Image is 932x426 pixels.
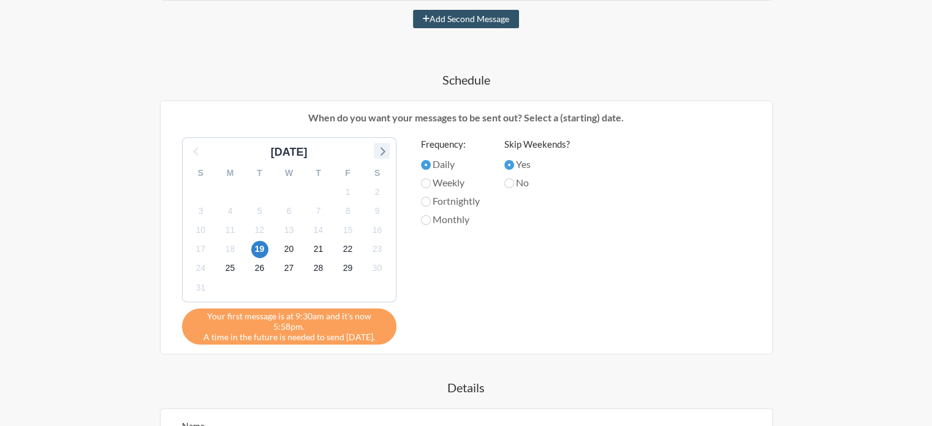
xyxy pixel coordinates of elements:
[281,202,298,219] span: Saturday, September 6, 2025
[339,183,357,200] span: Monday, September 1, 2025
[310,241,327,258] span: Sunday, September 21, 2025
[369,183,386,200] span: Tuesday, September 2, 2025
[339,260,357,277] span: Monday, September 29, 2025
[369,202,386,219] span: Tuesday, September 9, 2025
[251,202,268,219] span: Friday, September 5, 2025
[339,222,357,239] span: Monday, September 15, 2025
[222,241,239,258] span: Thursday, September 18, 2025
[421,137,480,151] label: Frequency:
[339,241,357,258] span: Monday, September 22, 2025
[310,222,327,239] span: Sunday, September 14, 2025
[421,175,480,190] label: Weekly
[504,157,570,172] label: Yes
[421,212,480,227] label: Monthly
[281,222,298,239] span: Saturday, September 13, 2025
[275,164,304,183] div: W
[111,71,822,88] h4: Schedule
[421,215,431,225] input: Monthly
[504,178,514,188] input: No
[421,178,431,188] input: Weekly
[251,222,268,239] span: Friday, September 12, 2025
[191,311,387,332] span: Your first message is at 9:30am and it's now 5:58pm.
[192,260,210,277] span: Wednesday, September 24, 2025
[421,160,431,170] input: Daily
[222,260,239,277] span: Thursday, September 25, 2025
[421,157,480,172] label: Daily
[182,308,396,344] div: A time in the future is needed to send [DATE].
[369,222,386,239] span: Tuesday, September 16, 2025
[192,241,210,258] span: Wednesday, September 17, 2025
[251,260,268,277] span: Friday, September 26, 2025
[281,260,298,277] span: Saturday, September 27, 2025
[504,137,570,151] label: Skip Weekends?
[222,202,239,219] span: Thursday, September 4, 2025
[333,164,363,183] div: F
[192,202,210,219] span: Wednesday, September 3, 2025
[251,241,268,258] span: Friday, September 19, 2025
[339,202,357,219] span: Monday, September 8, 2025
[310,202,327,219] span: Sunday, September 7, 2025
[504,175,570,190] label: No
[222,222,239,239] span: Thursday, September 11, 2025
[170,110,763,125] p: When do you want your messages to be sent out? Select a (starting) date.
[111,379,822,396] h4: Details
[216,164,245,183] div: M
[304,164,333,183] div: T
[363,164,392,183] div: S
[369,241,386,258] span: Tuesday, September 23, 2025
[186,164,216,183] div: S
[504,160,514,170] input: Yes
[245,164,275,183] div: T
[281,241,298,258] span: Saturday, September 20, 2025
[192,279,210,296] span: Wednesday, October 1, 2025
[421,194,480,208] label: Fortnightly
[413,10,519,28] button: Add Second Message
[369,260,386,277] span: Tuesday, September 30, 2025
[192,222,210,239] span: Wednesday, September 10, 2025
[421,197,431,207] input: Fortnightly
[266,144,313,161] div: [DATE]
[310,260,327,277] span: Sunday, September 28, 2025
